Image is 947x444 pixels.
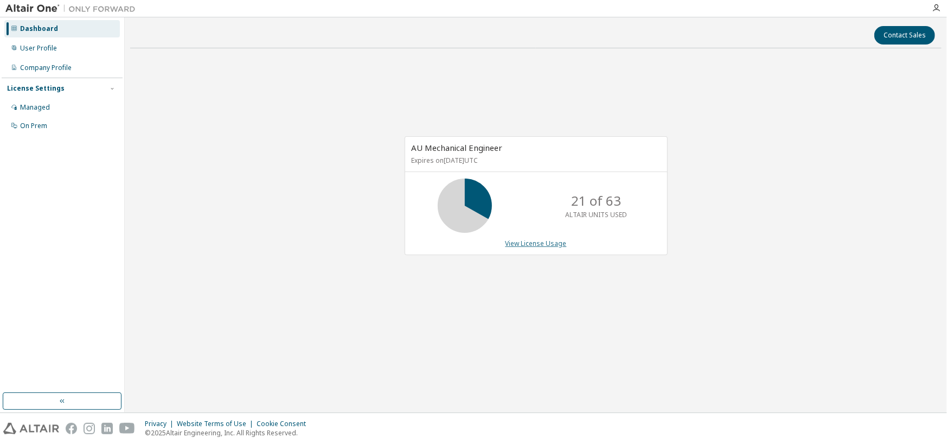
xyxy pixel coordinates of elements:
[412,142,503,153] span: AU Mechanical Engineer
[571,192,621,210] p: 21 of 63
[119,423,135,434] img: youtube.svg
[565,210,627,219] p: ALTAIR UNITS USED
[20,24,58,33] div: Dashboard
[3,423,59,434] img: altair_logo.svg
[145,428,312,437] p: © 2025 Altair Engineering, Inc. All Rights Reserved.
[145,420,177,428] div: Privacy
[101,423,113,434] img: linkedin.svg
[506,239,567,248] a: View License Usage
[7,84,65,93] div: License Settings
[20,64,72,72] div: Company Profile
[177,420,257,428] div: Website Terms of Use
[874,26,935,45] button: Contact Sales
[257,420,312,428] div: Cookie Consent
[20,44,57,53] div: User Profile
[20,103,50,112] div: Managed
[5,3,141,14] img: Altair One
[20,122,47,130] div: On Prem
[84,423,95,434] img: instagram.svg
[66,423,77,434] img: facebook.svg
[412,156,658,165] p: Expires on [DATE] UTC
